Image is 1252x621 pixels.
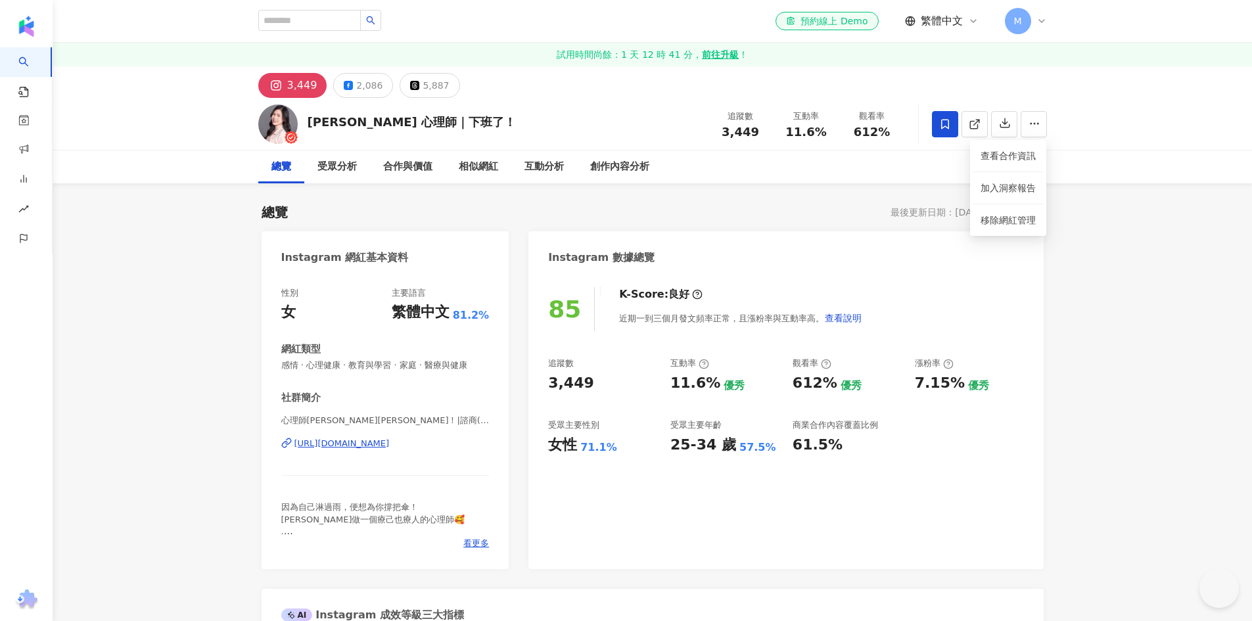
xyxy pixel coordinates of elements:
[258,104,298,144] img: KOL Avatar
[580,440,617,455] div: 71.1%
[891,207,986,218] div: 最後更新日期：[DATE]
[392,287,426,299] div: 主要語言
[702,48,739,61] strong: 前往升級
[548,296,581,323] div: 85
[281,250,409,265] div: Instagram 網紅基本資料
[53,43,1252,66] a: 試用時間尚餘：1 天 12 時 41 分，前往升級！
[670,373,720,394] div: 11.6%
[281,287,298,299] div: 性別
[590,159,649,175] div: 創作內容分析
[258,73,327,98] button: 3,449
[453,308,490,323] span: 81.2%
[281,502,487,595] span: 因為自己淋過雨，便想為你撐把傘！ [PERSON_NAME]做一個療己也療人的心理師🥰 . ⚠️這邊只有真實日常與真誠陪伴（#心理師的內心戲） 想看專業請至以下： @psy_heart2021 ...
[786,14,868,28] div: 預約線上 Demo
[392,302,450,323] div: 繁體中文
[841,379,862,393] div: 優秀
[281,359,490,371] span: 感情 · 心理健康 · 教育與學習 · 家庭 · 醫療與健康
[793,357,831,369] div: 觀看率
[281,342,321,356] div: 網紅類型
[981,149,1036,163] span: 查看合作資訊
[281,415,490,426] span: 心理師[PERSON_NAME][PERSON_NAME]！|諮商(詢)·心理相關講座｜ | tina_psy0131
[670,435,736,455] div: 25-34 歲
[18,47,45,99] a: search
[271,159,291,175] div: 總覽
[724,379,745,393] div: 優秀
[915,373,965,394] div: 7.15%
[981,215,1036,225] span: 移除網紅管理
[548,419,599,431] div: 受眾主要性別
[847,110,897,123] div: 觀看率
[785,126,826,139] span: 11.6%
[1013,14,1021,28] span: M
[619,287,703,302] div: K-Score :
[739,440,776,455] div: 57.5%
[1199,568,1239,608] iframe: Help Scout Beacon - Open
[781,110,831,123] div: 互動率
[463,538,489,549] span: 看更多
[793,435,843,455] div: 61.5%
[854,126,891,139] span: 612%
[262,203,288,221] div: 總覽
[793,373,837,394] div: 612%
[548,435,577,455] div: 女性
[14,589,39,610] img: chrome extension
[548,373,594,394] div: 3,449
[619,305,862,331] div: 近期一到三個月發文頻率正常，且漲粉率與互動率高。
[825,313,862,323] span: 查看說明
[423,76,449,95] div: 5,887
[16,16,37,37] img: logo icon
[668,287,689,302] div: 良好
[383,159,432,175] div: 合作與價值
[18,196,29,225] span: rise
[670,419,722,431] div: 受眾主要年齡
[548,250,655,265] div: Instagram 數據總覽
[824,305,862,331] button: 查看說明
[281,302,296,323] div: 女
[356,76,383,95] div: 2,086
[776,12,878,30] a: 預約線上 Demo
[793,419,878,431] div: 商業合作內容覆蓋比例
[308,114,517,130] div: [PERSON_NAME] 心理師｜下班了！
[722,125,759,139] span: 3,449
[459,159,498,175] div: 相似網紅
[281,438,490,449] a: [URL][DOMAIN_NAME]
[670,357,709,369] div: 互動率
[281,391,321,405] div: 社群簡介
[548,357,574,369] div: 追蹤數
[317,159,357,175] div: 受眾分析
[366,16,375,25] span: search
[981,183,1036,193] span: 加入洞察報告
[968,379,989,393] div: 優秀
[524,159,564,175] div: 互動分析
[287,76,317,95] div: 3,449
[716,110,766,123] div: 追蹤數
[915,357,954,369] div: 漲粉率
[333,73,393,98] button: 2,086
[921,14,963,28] span: 繁體中文
[294,438,390,449] div: [URL][DOMAIN_NAME]
[400,73,459,98] button: 5,887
